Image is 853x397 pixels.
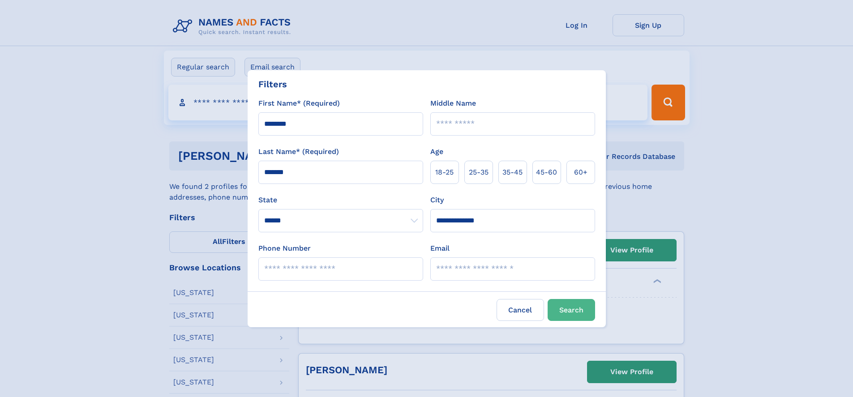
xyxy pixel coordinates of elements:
label: City [430,195,444,205]
label: Last Name* (Required) [258,146,339,157]
label: Age [430,146,443,157]
div: Filters [258,77,287,91]
button: Search [548,299,595,321]
span: 45‑60 [536,167,557,178]
label: Middle Name [430,98,476,109]
span: 25‑35 [469,167,489,178]
span: 60+ [574,167,587,178]
label: First Name* (Required) [258,98,340,109]
span: 18‑25 [435,167,454,178]
label: State [258,195,423,205]
label: Phone Number [258,243,311,254]
label: Cancel [497,299,544,321]
label: Email [430,243,450,254]
span: 35‑45 [502,167,523,178]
